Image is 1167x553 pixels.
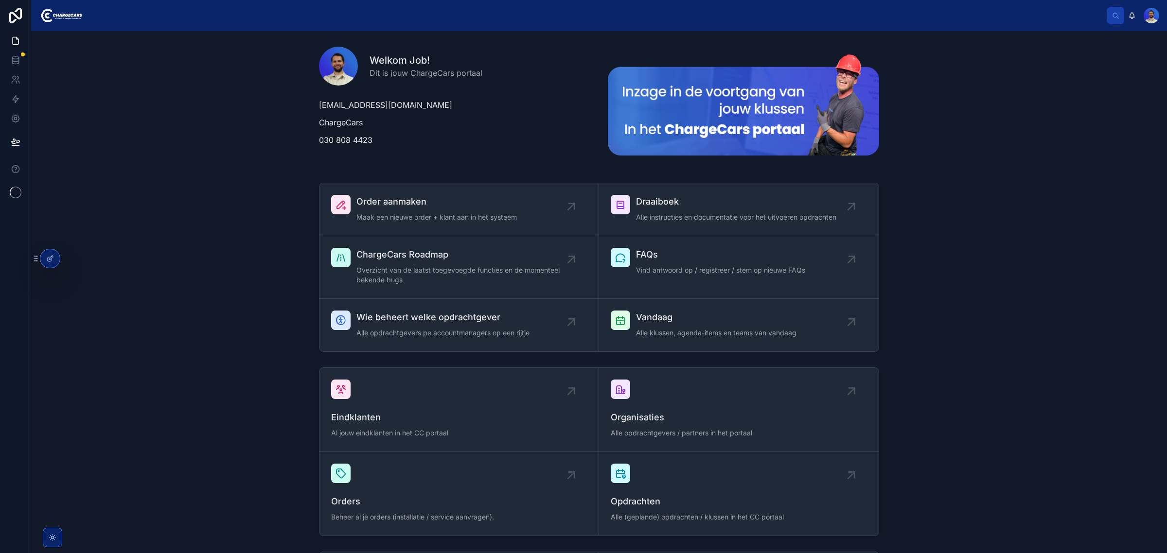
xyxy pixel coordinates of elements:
span: Maak een nieuwe order + klant aan in het systeem [356,212,517,222]
span: Vind antwoord op / registreer / stem op nieuwe FAQs [636,265,805,275]
span: Alle opdrachtgevers / partners in het portaal [611,428,867,438]
a: EindklantenAl jouw eindklanten in het CC portaal [319,368,599,452]
a: VandaagAlle klussen, agenda-items en teams van vandaag [599,299,879,351]
span: Orders [331,495,587,508]
span: Beheer al je orders (installatie / service aanvragen). [331,512,587,522]
a: DraaiboekAlle instructies en documentatie voor het uitvoeren opdrachten [599,183,879,236]
span: FAQs [636,248,805,261]
a: OrdersBeheer al je orders (installatie / service aanvragen). [319,452,599,536]
p: 030 808 4423 [319,134,590,146]
a: ChargeCars RoadmapOverzicht van de laatst toegevoegde functies en de momenteel bekende bugs [319,236,599,299]
span: Alle opdrachtgevers pe accountmanagers op een rijtje [356,328,530,338]
span: Alle (geplande) opdrachten / klussen in het CC portaal [611,512,867,522]
span: Dit is jouw ChargeCars portaal [370,67,482,79]
span: Order aanmaken [356,195,517,208]
h1: Welkom Job! [370,53,482,67]
div: scrollable content [90,14,1107,17]
a: Wie beheert welke opdrachtgeverAlle opdrachtgevers pe accountmanagers op een rijtje [319,299,599,351]
span: Draaiboek [636,195,836,208]
a: Order aanmakenMaak een nieuwe order + klant aan in het systeem [319,183,599,236]
span: Alle instructies en documentatie voor het uitvoeren opdrachten [636,212,836,222]
img: App logo [39,8,82,23]
p: ChargeCars [319,117,590,128]
span: Eindklanten [331,411,587,424]
img: 23681-Frame-213-(2).png [608,54,879,156]
a: OpdrachtenAlle (geplande) opdrachten / klussen in het CC portaal [599,452,879,536]
span: ChargeCars Roadmap [356,248,571,261]
span: Al jouw eindklanten in het CC portaal [331,428,587,438]
span: Opdrachten [611,495,867,508]
span: Vandaag [636,311,796,324]
span: Alle klussen, agenda-items en teams van vandaag [636,328,796,338]
a: OrganisatiesAlle opdrachtgevers / partners in het portaal [599,368,879,452]
a: FAQsVind antwoord op / registreer / stem op nieuwe FAQs [599,236,879,299]
span: Organisaties [611,411,867,424]
span: Overzicht van de laatst toegevoegde functies en de momenteel bekende bugs [356,265,571,285]
p: [EMAIL_ADDRESS][DOMAIN_NAME] [319,99,590,111]
span: Wie beheert welke opdrachtgever [356,311,530,324]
